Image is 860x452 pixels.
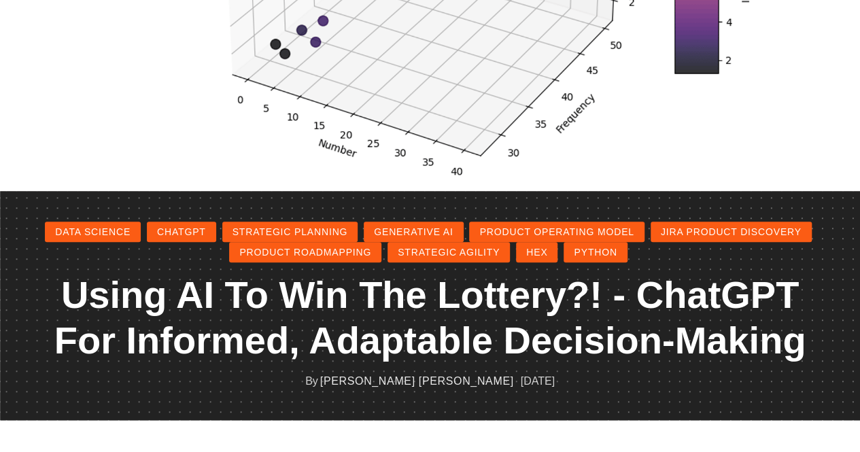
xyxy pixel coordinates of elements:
a: Product Operating Model [469,222,644,242]
a: Python [564,242,627,262]
iframe: Chat Widget [792,387,860,452]
a: [PERSON_NAME] [PERSON_NAME] [320,376,514,387]
a: ChatGPT [147,222,216,242]
span: By [305,376,318,387]
a: data science [45,222,141,242]
time: [DATE] [521,373,555,389]
a: Strategic Planning [222,222,358,242]
a: Product Roadmapping [229,242,381,262]
a: Generative AI [364,222,463,242]
a: Strategic Agility [388,242,510,262]
a: HEX [516,242,557,262]
span: Using AI to Win the Lottery?! - ChatGPT for Informed, Adaptable Decision-Making [54,273,806,362]
a: Jira Product Discovery [651,222,812,242]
